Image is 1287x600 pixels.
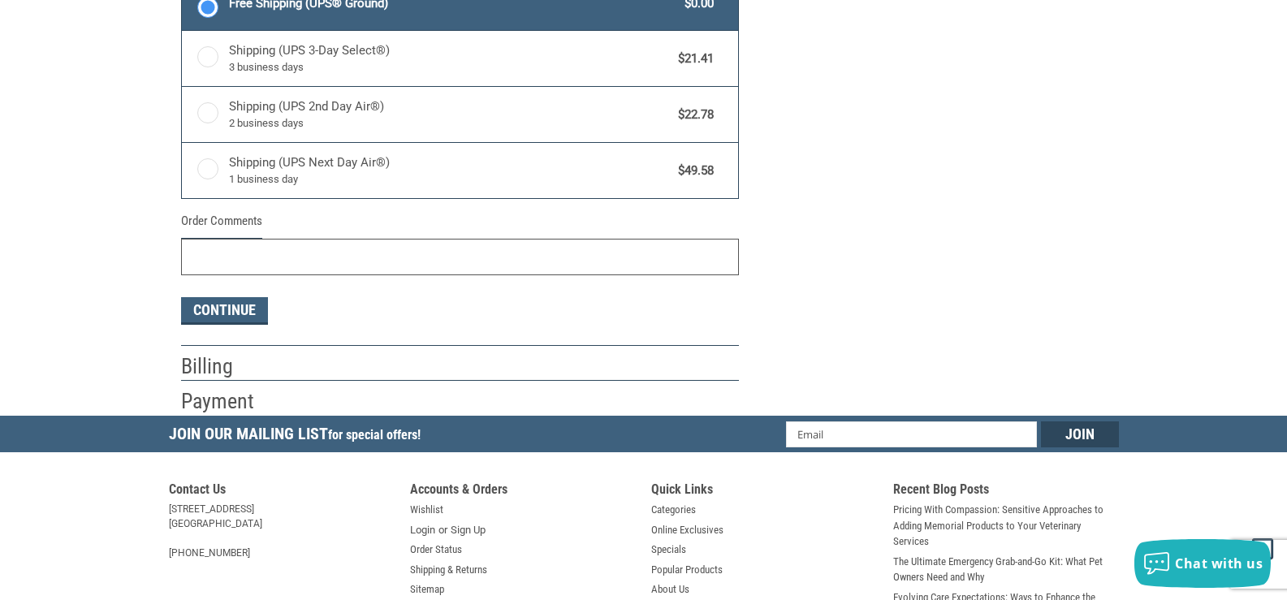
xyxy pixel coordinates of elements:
a: Wishlist [410,502,443,518]
a: Shipping & Returns [410,562,487,578]
a: Pricing With Compassion: Sensitive Approaches to Adding Memorial Products to Your Veterinary Serv... [893,502,1119,550]
a: Specials [651,542,686,558]
input: Email [786,421,1037,447]
span: $22.78 [671,106,715,124]
legend: Order Comments [181,212,262,239]
span: $21.41 [671,50,715,68]
span: 2 business days [229,115,671,132]
span: $49.58 [671,162,715,180]
button: Chat with us [1134,539,1271,588]
h5: Accounts & Orders [410,481,636,502]
a: Order Status [410,542,462,558]
h2: Payment [181,388,276,415]
h5: Recent Blog Posts [893,481,1119,502]
a: About Us [651,581,689,598]
span: 1 business day [229,171,671,188]
input: Join [1041,421,1119,447]
button: Continue [181,297,268,325]
span: Shipping (UPS Next Day Air®) [229,153,671,188]
span: Shipping (UPS 2nd Day Air®) [229,97,671,132]
span: Chat with us [1175,555,1263,572]
span: for special offers! [328,427,421,442]
span: Shipping (UPS 3-Day Select®) [229,41,671,76]
a: Sitemap [410,581,444,598]
a: Login [410,522,435,538]
h2: Billing [181,353,276,380]
a: Popular Products [651,562,723,578]
a: The Ultimate Emergency Grab-and-Go Kit: What Pet Owners Need and Why [893,554,1119,585]
span: 3 business days [229,59,671,76]
a: Categories [651,502,696,518]
span: or [429,522,457,538]
a: Sign Up [451,522,486,538]
address: [STREET_ADDRESS] [GEOGRAPHIC_DATA] [PHONE_NUMBER] [169,502,395,560]
a: Online Exclusives [651,522,723,538]
h5: Join Our Mailing List [169,416,429,457]
h5: Quick Links [651,481,877,502]
h5: Contact Us [169,481,395,502]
